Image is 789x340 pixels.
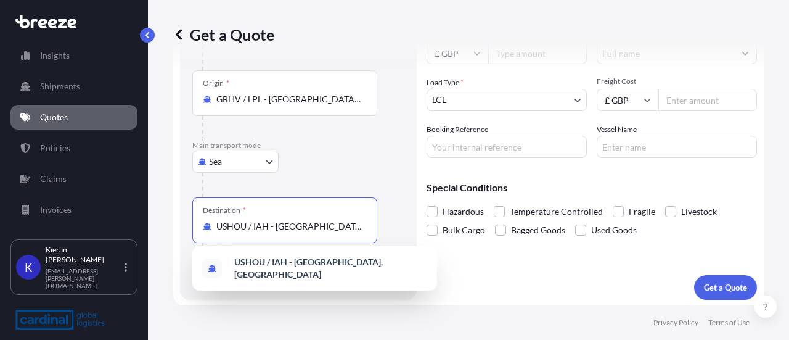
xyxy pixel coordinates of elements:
[192,141,404,151] p: Main transport mode
[46,267,122,289] p: [EMAIL_ADDRESS][PERSON_NAME][DOMAIN_NAME]
[511,221,565,239] span: Bagged Goods
[432,94,446,106] span: LCL
[192,151,279,173] button: Select transport
[597,77,757,86] span: Freight Cost
[209,155,222,168] span: Sea
[192,246,437,291] div: Show suggestions
[40,142,70,154] p: Policies
[203,78,229,88] div: Origin
[443,202,484,221] span: Hazardous
[443,221,485,239] span: Bulk Cargo
[173,25,274,44] p: Get a Quote
[203,205,246,215] div: Destination
[597,136,757,158] input: Enter name
[427,77,464,89] span: Load Type
[15,310,105,330] img: organization-logo
[427,123,488,136] label: Booking Reference
[234,257,383,280] b: USHOU / IAH - [GEOGRAPHIC_DATA], [GEOGRAPHIC_DATA]
[46,245,122,265] p: Kieran [PERSON_NAME]
[510,202,603,221] span: Temperature Controlled
[216,220,362,233] input: Destination
[708,318,750,328] p: Terms of Use
[704,281,747,294] p: Get a Quote
[427,183,757,193] p: Special Conditions
[40,49,70,62] p: Insights
[40,173,67,185] p: Claims
[427,136,587,158] input: Your internal reference
[216,93,362,106] input: Origin
[681,202,717,221] span: Livestock
[653,318,698,328] p: Privacy Policy
[40,80,80,93] p: Shipments
[591,221,637,239] span: Used Goods
[25,261,32,273] span: K
[40,111,68,123] p: Quotes
[658,89,757,111] input: Enter amount
[40,204,72,216] p: Invoices
[597,123,637,136] label: Vessel Name
[629,202,655,221] span: Fragile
